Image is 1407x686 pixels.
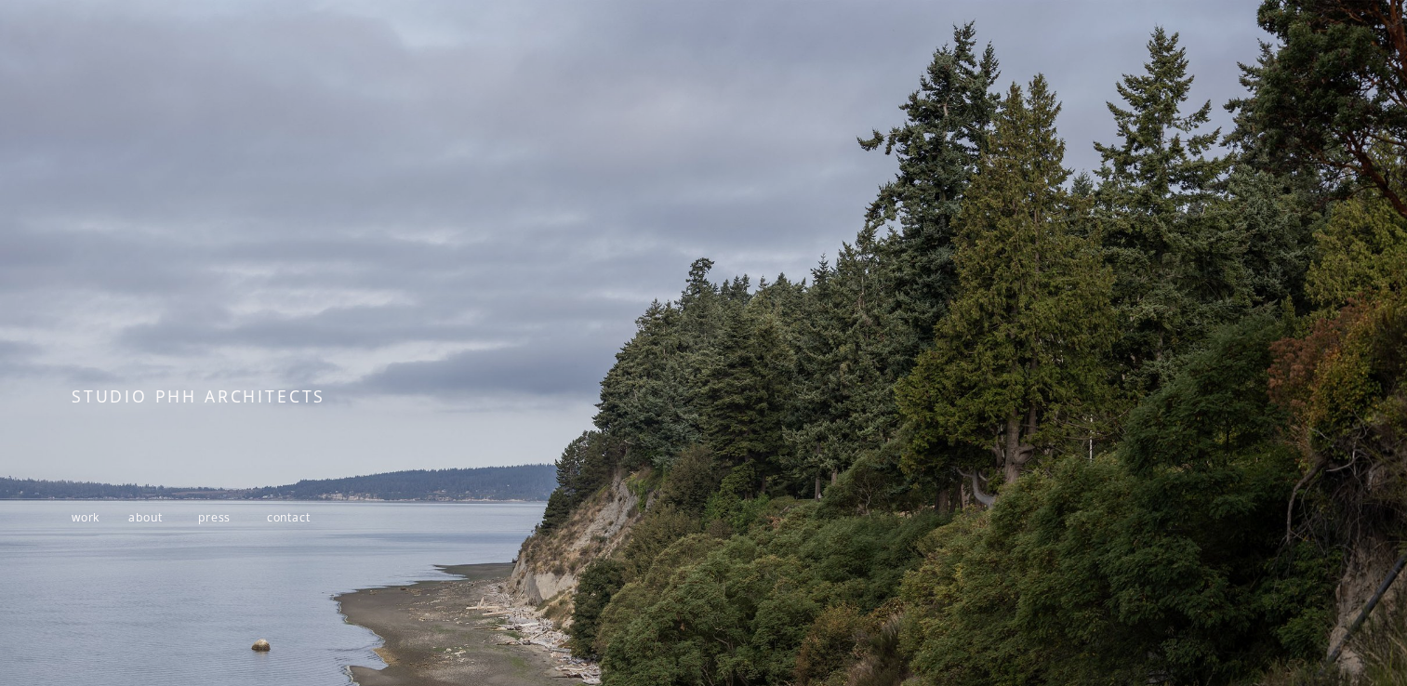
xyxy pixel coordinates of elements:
a: about [128,509,162,525]
a: press [198,509,231,525]
a: contact [267,509,311,525]
a: work [72,509,100,525]
span: STUDIO PHH ARCHITECTS [72,385,325,407]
